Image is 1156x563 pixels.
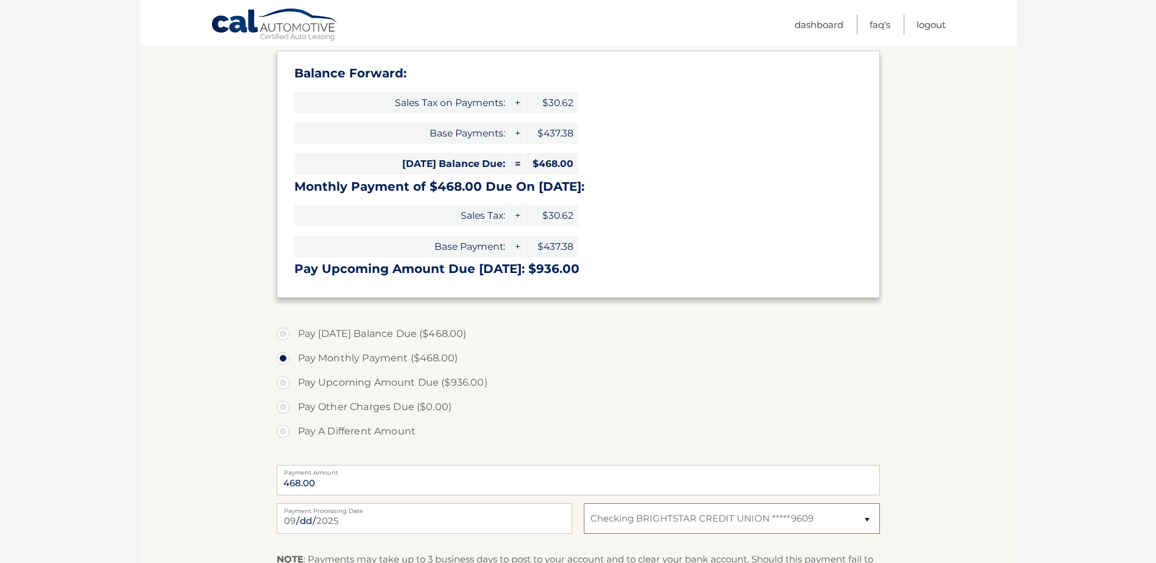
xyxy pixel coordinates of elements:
[870,15,890,35] a: FAQ's
[211,8,339,43] a: Cal Automotive
[795,15,843,35] a: Dashboard
[277,503,572,534] input: Payment Date
[277,419,880,444] label: Pay A Different Amount
[294,122,510,144] span: Base Payments:
[917,15,946,35] a: Logout
[511,236,523,257] span: +
[523,92,578,113] span: $30.62
[277,503,572,513] label: Payment Processing Date
[294,92,510,113] span: Sales Tax on Payments:
[294,205,510,226] span: Sales Tax:
[523,205,578,226] span: $30.62
[277,346,880,370] label: Pay Monthly Payment ($468.00)
[294,153,510,174] span: [DATE] Balance Due:
[277,370,880,395] label: Pay Upcoming Amount Due ($936.00)
[523,122,578,144] span: $437.38
[294,66,862,81] h3: Balance Forward:
[277,322,880,346] label: Pay [DATE] Balance Due ($468.00)
[523,236,578,257] span: $437.38
[277,465,880,495] input: Payment Amount
[511,205,523,226] span: +
[294,261,862,277] h3: Pay Upcoming Amount Due [DATE]: $936.00
[294,236,510,257] span: Base Payment:
[511,122,523,144] span: +
[277,395,880,419] label: Pay Other Charges Due ($0.00)
[294,179,862,194] h3: Monthly Payment of $468.00 Due On [DATE]:
[511,153,523,174] span: =
[523,153,578,174] span: $468.00
[277,465,880,475] label: Payment Amount
[511,92,523,113] span: +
